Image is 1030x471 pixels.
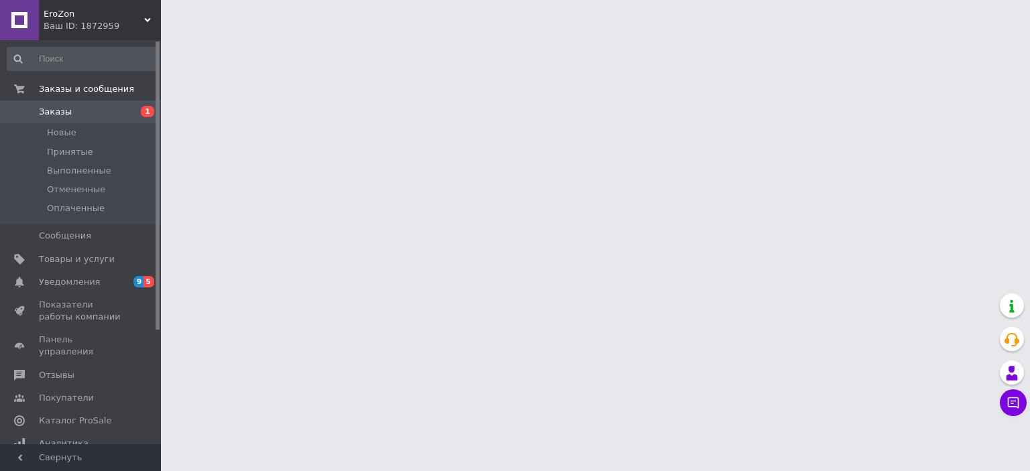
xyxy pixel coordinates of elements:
button: Чат с покупателем [1000,389,1027,416]
span: EroZon [44,8,144,20]
span: Новые [47,127,76,139]
span: Каталог ProSale [39,415,111,427]
span: Сообщения [39,230,91,242]
span: Принятые [47,146,93,158]
span: 9 [133,276,144,287]
span: Панель управления [39,334,124,358]
span: 1 [141,106,154,117]
span: 5 [144,276,154,287]
span: Покупатели [39,392,94,404]
span: Товары и услуги [39,253,115,265]
span: Аналитика [39,438,89,450]
span: Показатели работы компании [39,299,124,323]
span: Оплаченные [47,202,105,214]
span: Заказы и сообщения [39,83,134,95]
span: Отзывы [39,369,74,381]
input: Поиск [7,47,158,71]
span: Отмененные [47,184,105,196]
span: Выполненные [47,165,111,177]
div: Ваш ID: 1872959 [44,20,161,32]
span: Заказы [39,106,72,118]
span: Уведомления [39,276,100,288]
